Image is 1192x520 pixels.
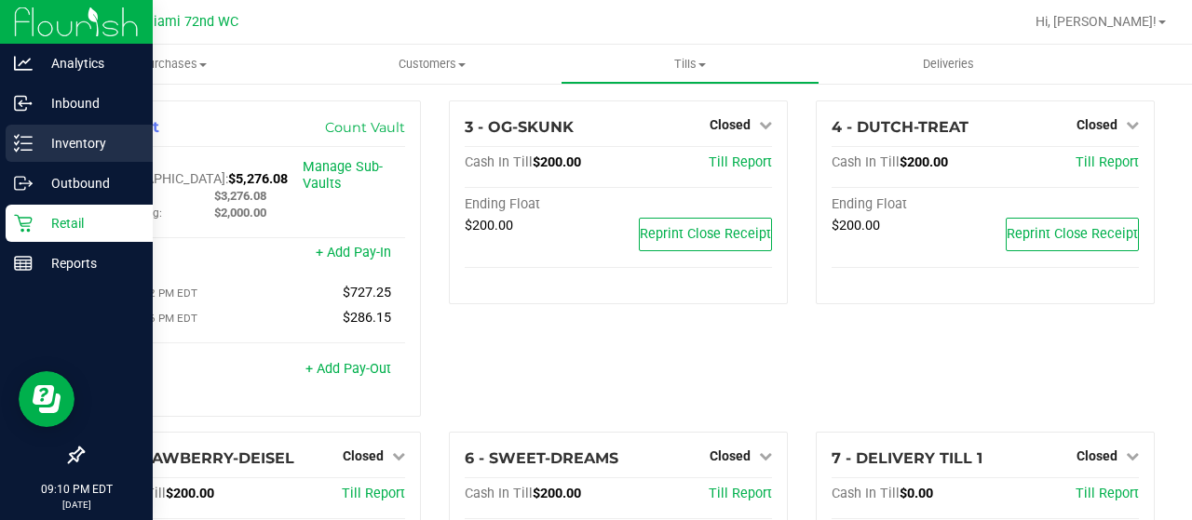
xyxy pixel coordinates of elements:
iframe: Resource center [19,371,74,427]
span: 6 - SWEET-DREAMS [465,449,618,467]
a: Till Report [1076,486,1139,501]
a: Till Report [709,486,772,501]
a: Tills [561,45,819,84]
p: Analytics [33,52,144,74]
span: 7 - DELIVERY TILL 1 [832,449,982,467]
span: Closed [1077,448,1117,463]
inline-svg: Outbound [14,174,33,193]
span: Hi, [PERSON_NAME]! [1036,14,1157,29]
span: $200.00 [166,486,214,501]
a: Manage Sub-Vaults [303,159,383,192]
span: $0.00 [900,486,933,501]
span: Cash In Till [832,486,900,501]
span: $200.00 [533,486,581,501]
div: Pay-Outs [98,363,251,380]
p: Reports [33,252,144,274]
span: $727.25 [343,285,391,300]
span: Cash In [GEOGRAPHIC_DATA]: [98,154,228,187]
a: + Add Pay-Out [305,361,391,377]
span: $286.15 [343,310,391,326]
span: $200.00 [900,154,948,170]
span: $3,276.08 [214,189,266,203]
a: Till Report [342,486,405,501]
span: Purchases [45,56,303,73]
div: Ending Float [832,196,985,213]
span: $2,000.00 [214,206,266,220]
span: Miami 72nd WC [142,14,238,30]
a: Customers [303,45,561,84]
span: $200.00 [465,218,513,233]
div: Pay-Ins [98,247,251,263]
span: Cash In Till [832,154,900,170]
span: Tills [562,56,818,73]
span: Reprint Close Receipt [640,226,771,242]
p: Retail [33,212,144,234]
span: Deliveries [898,56,999,73]
span: Closed [710,117,751,132]
inline-svg: Retail [14,214,33,233]
button: Reprint Close Receipt [639,218,772,251]
p: 09:10 PM EDT [8,481,144,498]
p: Inbound [33,92,144,114]
p: Inventory [33,132,144,154]
a: Count Vault [325,119,405,136]
span: 4 - DUTCH-TREAT [832,118,968,136]
span: Reprint Close Receipt [1007,226,1138,242]
a: Till Report [709,154,772,170]
button: Reprint Close Receipt [1006,218,1139,251]
span: $200.00 [533,154,581,170]
span: Customers [304,56,560,73]
a: Purchases [45,45,303,84]
inline-svg: Reports [14,254,33,273]
p: [DATE] [8,498,144,512]
inline-svg: Inventory [14,134,33,153]
span: 5 - STRAWBERRY-DEISEL [98,449,294,467]
span: $200.00 [832,218,880,233]
a: Till Report [1076,154,1139,170]
div: Ending Float [465,196,618,213]
a: Deliveries [819,45,1077,84]
span: Closed [710,448,751,463]
span: Closed [1077,117,1117,132]
a: + Add Pay-In [316,245,391,260]
span: Closed [343,448,384,463]
inline-svg: Inbound [14,94,33,113]
p: Outbound [33,172,144,194]
span: 3 - OG-SKUNK [465,118,574,136]
span: Cash In Till [465,486,533,501]
inline-svg: Analytics [14,54,33,73]
span: Cash In Till [465,154,533,170]
span: $5,276.08 [228,171,288,187]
